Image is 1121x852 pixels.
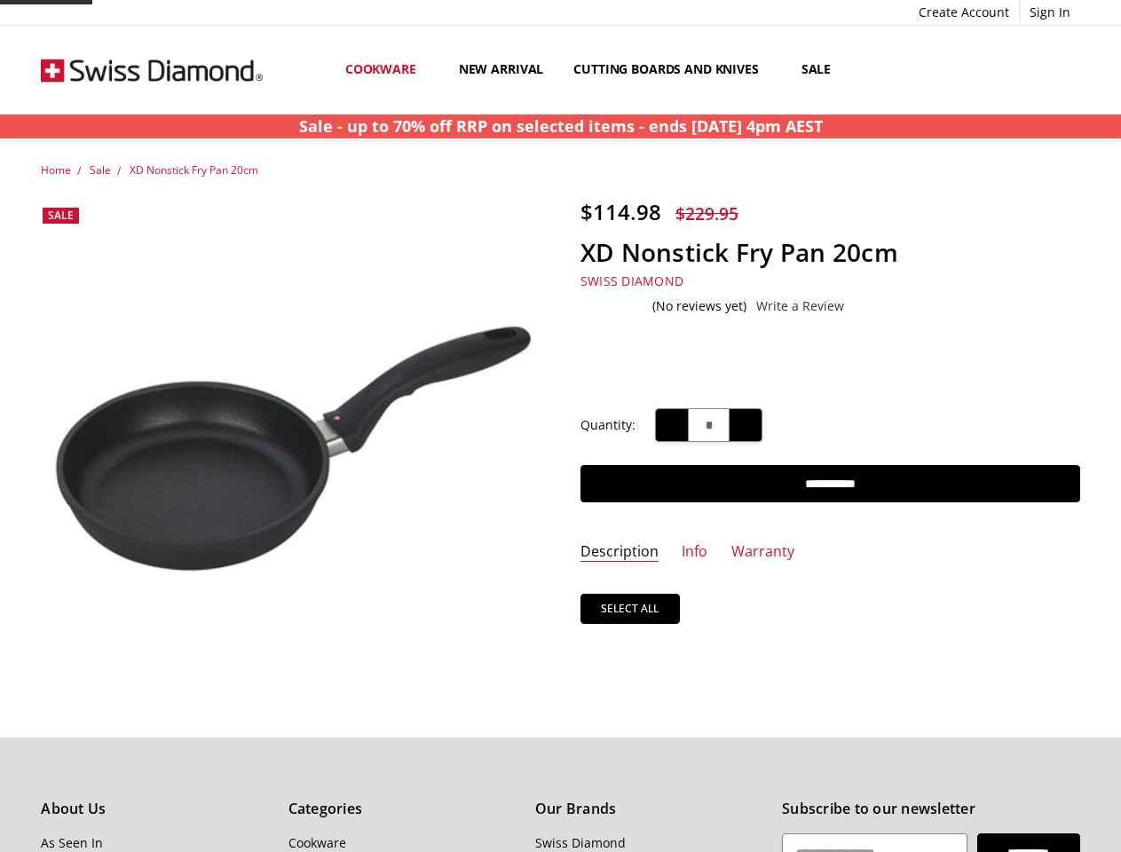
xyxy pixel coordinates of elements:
a: Sale [90,162,111,177]
a: New arrival [444,50,558,89]
h5: About Us [41,798,268,821]
a: Swiss Diamond [535,834,626,851]
a: Select all [580,594,680,624]
a: Sale [786,50,846,89]
a: Show All [846,50,896,90]
a: XD Nonstick Fry Pan 20cm [41,199,541,698]
h1: XD Nonstick Fry Pan 20cm [580,237,1080,268]
a: Cookware [288,834,346,851]
span: $229.95 [675,201,738,225]
span: (No reviews yet) [652,299,746,313]
a: Cookware [330,50,444,89]
a: As Seen In [41,834,103,851]
a: Warranty [731,542,794,563]
span: Sale [48,208,74,223]
a: Home [41,162,71,177]
a: Write a Review [756,299,844,313]
span: $114.98 [580,197,661,226]
h5: Subscribe to our newsletter [782,798,1079,821]
label: Quantity: [580,415,635,435]
h5: Categories [288,798,516,821]
strong: Sale - up to 70% off RRP on selected items - ends [DATE] 4pm AEST [299,115,823,137]
a: XD Nonstick Fry Pan 20cm [130,162,258,177]
a: Swiss Diamond [580,272,683,289]
img: Free Shipping On Every Order [41,26,263,114]
a: Description [580,542,659,563]
a: Info [682,542,707,563]
h5: Our Brands [535,798,762,821]
img: XD Nonstick Fry Pan 20cm [41,315,541,582]
a: Cutting boards and knives [558,50,786,89]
